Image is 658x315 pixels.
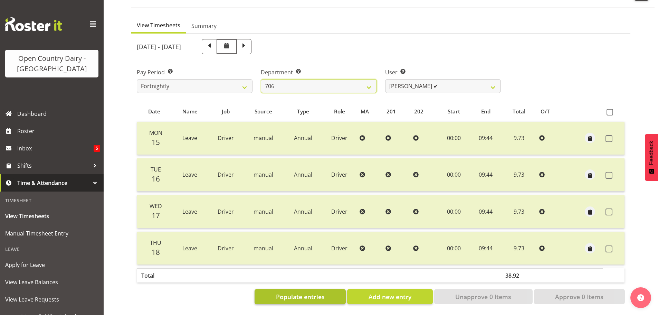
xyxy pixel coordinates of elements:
span: Date [148,108,160,115]
h5: [DATE] - [DATE] [137,43,181,50]
td: Annual [284,232,322,265]
span: Type [297,108,309,115]
span: 15 [152,137,160,147]
span: Driver [218,134,234,142]
span: Driver [218,244,234,252]
td: 00:00 [438,195,470,228]
span: Tue [151,166,161,173]
td: 9.73 [501,158,536,192]
span: View Leave Balances [5,277,98,287]
a: View Timesheets [2,207,102,225]
span: Wed [150,202,162,210]
span: manual [254,208,273,215]
td: 9.73 [501,122,536,155]
span: Driver [331,171,347,178]
span: Driver [331,134,347,142]
span: View Timesheets [5,211,98,221]
span: 17 [152,211,160,220]
span: Leave [182,134,197,142]
span: Approve 0 Items [555,292,603,301]
span: Total [513,108,525,115]
span: View Timesheets [137,21,180,29]
span: Driver [218,171,234,178]
td: 9.73 [501,195,536,228]
span: Start [448,108,460,115]
span: Leave [182,244,197,252]
span: End [481,108,490,115]
span: Time & Attendance [17,178,90,188]
span: manual [254,134,273,142]
button: Unapprove 0 Items [434,289,533,304]
span: Summary [191,22,217,30]
td: 09:44 [470,158,501,192]
td: 00:00 [438,232,470,265]
span: Unapprove 0 Items [455,292,511,301]
span: Apply for Leave [5,260,98,270]
span: Dashboard [17,109,100,119]
button: Add new entry [347,289,432,304]
span: manual [254,171,273,178]
span: Inbox [17,143,94,154]
button: Feedback - Show survey [645,134,658,181]
a: View Leave Requests [2,291,102,308]
span: Job [222,108,230,115]
span: Feedback [648,141,655,165]
td: 09:44 [470,122,501,155]
span: Name [182,108,198,115]
div: Timesheet [2,193,102,207]
label: Department [261,68,376,76]
span: Mon [149,129,162,137]
span: 202 [414,108,423,115]
span: View Leave Requests [5,294,98,305]
td: 9.73 [501,232,536,265]
th: Total [137,268,171,282]
span: Driver [331,244,347,252]
a: Apply for Leave [2,256,102,274]
span: Leave [182,208,197,215]
span: 5 [94,145,100,152]
button: Populate entries [255,289,346,304]
span: Manual Timesheet Entry [5,228,98,239]
span: 16 [152,174,160,184]
span: Driver [331,208,347,215]
label: Pay Period [137,68,252,76]
td: Annual [284,122,322,155]
img: Rosterit website logo [5,17,62,31]
a: Manual Timesheet Entry [2,225,102,242]
span: Thu [150,239,161,247]
span: O/T [541,108,550,115]
span: Source [255,108,272,115]
a: View Leave Balances [2,274,102,291]
td: 00:00 [438,122,470,155]
td: 00:00 [438,158,470,192]
th: 38.92 [501,268,536,282]
span: Populate entries [276,292,325,301]
td: Annual [284,158,322,192]
div: Open Country Dairy - [GEOGRAPHIC_DATA] [12,53,92,74]
span: manual [254,244,273,252]
img: help-xxl-2.png [637,294,644,301]
td: 09:44 [470,232,501,265]
span: 201 [387,108,396,115]
span: Role [334,108,345,115]
span: Driver [218,208,234,215]
span: Shifts [17,160,90,171]
span: 18 [152,247,160,257]
td: Annual [284,195,322,228]
label: User [385,68,501,76]
span: Leave [182,171,197,178]
div: Leave [2,242,102,256]
td: 09:44 [470,195,501,228]
span: Roster [17,126,100,136]
span: MA [361,108,369,115]
span: Add new entry [369,292,411,301]
button: Approve 0 Items [534,289,625,304]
